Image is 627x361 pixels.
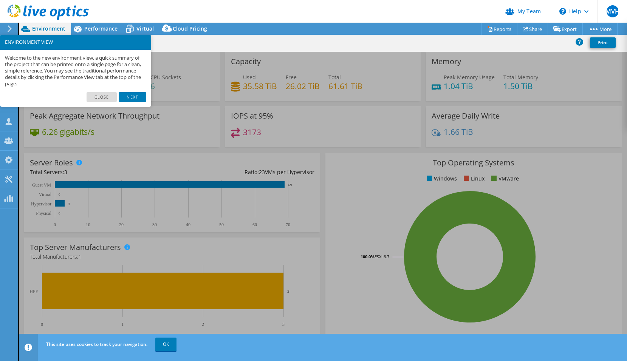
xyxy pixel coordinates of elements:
h3: ENVIRONMENT VIEW [5,40,146,45]
a: Close [87,92,117,102]
span: MVH [607,5,619,17]
svg: \n [559,8,566,15]
a: Export [548,23,583,35]
p: Welcome to the new environment view, a quick summary of the project that can be printed onto a si... [5,55,146,87]
a: More [582,23,618,35]
span: Cloud Pricing [173,25,207,32]
a: Reports [481,23,517,35]
a: Next [119,92,146,102]
span: Performance [84,25,118,32]
a: Share [517,23,548,35]
span: Environment [32,25,65,32]
span: This site uses cookies to track your navigation. [46,341,147,347]
a: OK [155,338,176,351]
span: Virtual [136,25,154,32]
a: Print [590,37,616,48]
